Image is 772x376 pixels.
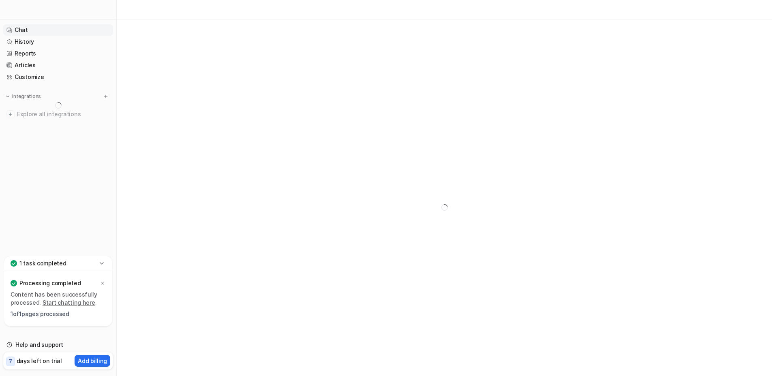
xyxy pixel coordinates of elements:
a: Articles [3,60,113,71]
p: 7 [9,358,12,365]
p: 1 of 1 pages processed [11,310,106,318]
p: Add billing [78,357,107,365]
p: Integrations [12,93,41,100]
p: Content has been successfully processed. [11,291,106,307]
a: Start chatting here [43,299,95,306]
img: expand menu [5,94,11,99]
span: Explore all integrations [17,108,110,121]
button: Integrations [3,92,43,100]
a: Chat [3,24,113,36]
a: Customize [3,71,113,83]
a: Reports [3,48,113,59]
p: Processing completed [19,279,81,287]
p: 1 task completed [19,259,66,267]
p: days left on trial [17,357,62,365]
img: menu_add.svg [103,94,109,99]
a: Explore all integrations [3,109,113,120]
a: Help and support [3,339,113,350]
img: explore all integrations [6,110,15,118]
button: Add billing [75,355,110,367]
a: History [3,36,113,47]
